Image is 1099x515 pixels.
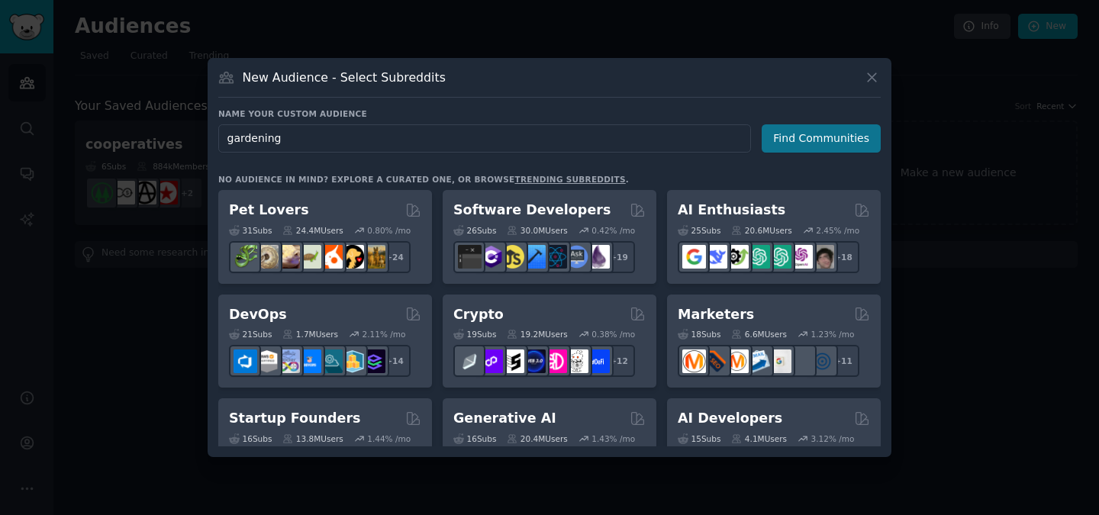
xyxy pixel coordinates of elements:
[591,433,635,444] div: 1.43 % /mo
[603,345,635,377] div: + 12
[678,225,720,236] div: 25 Sub s
[453,329,496,340] div: 19 Sub s
[379,241,411,273] div: + 24
[678,433,720,444] div: 15 Sub s
[453,409,556,428] h2: Generative AI
[453,433,496,444] div: 16 Sub s
[501,349,524,373] img: ethstaker
[229,409,360,428] h2: Startup Founders
[379,345,411,377] div: + 14
[453,225,496,236] div: 26 Sub s
[586,349,610,373] img: defi_
[218,174,629,185] div: No audience in mind? Explore a curated one, or browse .
[501,245,524,269] img: learnjavascript
[340,349,364,373] img: aws_cdk
[811,433,855,444] div: 3.12 % /mo
[367,225,411,236] div: 0.80 % /mo
[811,329,855,340] div: 1.23 % /mo
[479,349,503,373] img: 0xPolygon
[234,245,257,269] img: herpetology
[229,225,272,236] div: 31 Sub s
[816,225,859,236] div: 2.45 % /mo
[682,245,706,269] img: GoogleGeminiAI
[789,245,813,269] img: OpenAIDev
[229,201,309,220] h2: Pet Lovers
[234,349,257,373] img: azuredevops
[704,349,727,373] img: bigseo
[731,225,791,236] div: 20.6M Users
[229,329,272,340] div: 21 Sub s
[479,245,503,269] img: csharp
[811,349,834,373] img: OnlineMarketing
[789,349,813,373] img: MarketingResearch
[603,241,635,273] div: + 19
[458,349,482,373] img: ethfinance
[243,69,446,85] h3: New Audience - Select Subreddits
[367,433,411,444] div: 1.44 % /mo
[704,245,727,269] img: DeepSeek
[276,349,300,373] img: Docker_DevOps
[725,349,749,373] img: AskMarketing
[453,305,504,324] h2: Crypto
[768,349,791,373] img: googleads
[362,349,385,373] img: PlatformEngineers
[827,345,859,377] div: + 11
[453,201,611,220] h2: Software Developers
[282,433,343,444] div: 13.8M Users
[319,245,343,269] img: cockatiel
[811,245,834,269] img: ArtificalIntelligence
[282,225,343,236] div: 24.4M Users
[768,245,791,269] img: chatgpt_prompts_
[458,245,482,269] img: software
[678,201,785,220] h2: AI Enthusiasts
[565,245,588,269] img: AskComputerScience
[514,175,625,184] a: trending subreddits
[522,245,546,269] img: iOSProgramming
[565,349,588,373] img: CryptoNews
[298,245,321,269] img: turtle
[507,433,567,444] div: 20.4M Users
[229,433,272,444] div: 16 Sub s
[255,349,279,373] img: AWS_Certified_Experts
[731,433,787,444] div: 4.1M Users
[678,409,782,428] h2: AI Developers
[586,245,610,269] img: elixir
[507,225,567,236] div: 30.0M Users
[276,245,300,269] img: leopardgeckos
[591,329,635,340] div: 0.38 % /mo
[507,329,567,340] div: 19.2M Users
[319,349,343,373] img: platformengineering
[731,329,787,340] div: 6.6M Users
[218,108,881,119] h3: Name your custom audience
[746,349,770,373] img: Emailmarketing
[255,245,279,269] img: ballpython
[218,124,751,153] input: Pick a short name, like "Digital Marketers" or "Movie-Goers"
[543,349,567,373] img: defiblockchain
[762,124,881,153] button: Find Communities
[678,305,754,324] h2: Marketers
[229,305,287,324] h2: DevOps
[746,245,770,269] img: chatgpt_promptDesign
[682,349,706,373] img: content_marketing
[591,225,635,236] div: 0.42 % /mo
[340,245,364,269] img: PetAdvice
[363,329,406,340] div: 2.11 % /mo
[282,329,338,340] div: 1.7M Users
[298,349,321,373] img: DevOpsLinks
[362,245,385,269] img: dogbreed
[827,241,859,273] div: + 18
[522,349,546,373] img: web3
[543,245,567,269] img: reactnative
[678,329,720,340] div: 18 Sub s
[725,245,749,269] img: AItoolsCatalog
